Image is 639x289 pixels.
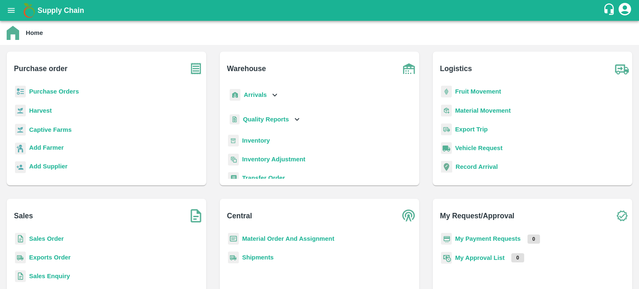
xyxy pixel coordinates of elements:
[15,270,26,282] img: sales
[227,210,252,222] b: Central
[243,116,289,123] b: Quality Reports
[399,205,419,226] img: central
[455,88,501,95] a: Fruit Movement
[228,135,239,147] img: whInventory
[455,254,505,261] a: My Approval List
[29,144,64,151] b: Add Farmer
[29,162,67,173] a: Add Supplier
[455,235,521,242] a: My Payment Requests
[603,3,617,18] div: customer-support
[186,58,206,79] img: purchase
[29,235,64,242] a: Sales Order
[242,175,285,181] a: Transfer Order
[15,161,26,173] img: supplier
[15,86,26,98] img: reciept
[440,210,515,222] b: My Request/Approval
[228,111,302,128] div: Quality Reports
[29,126,72,133] a: Captive Farms
[441,142,452,154] img: vehicle
[21,2,37,19] img: logo
[455,145,503,151] a: Vehicle Request
[29,273,70,279] a: Sales Enquiry
[37,6,84,15] b: Supply Chain
[441,124,452,136] img: delivery
[29,143,64,154] a: Add Farmer
[244,91,267,98] b: Arrivals
[242,235,334,242] a: Material Order And Assignment
[441,233,452,245] img: payment
[2,1,21,20] button: open drawer
[455,126,488,133] a: Export Trip
[14,210,33,222] b: Sales
[528,235,540,244] p: 0
[440,63,472,74] b: Logistics
[29,254,71,261] a: Exports Order
[37,5,603,16] a: Supply Chain
[228,172,239,184] img: whTransfer
[228,233,239,245] img: centralMaterial
[26,30,43,36] b: Home
[612,58,632,79] img: truck
[511,253,524,262] p: 0
[230,89,240,101] img: whArrival
[230,114,240,125] img: qualityReport
[228,153,239,165] img: inventory
[15,143,26,155] img: farmer
[228,252,239,264] img: shipments
[441,161,452,173] img: recordArrival
[29,163,67,170] b: Add Supplier
[15,124,26,136] img: harvest
[228,86,280,104] div: Arrivals
[7,26,19,40] img: home
[441,86,452,98] img: fruit
[29,107,52,114] a: Harvest
[455,107,511,114] a: Material Movement
[186,205,206,226] img: soSales
[15,104,26,117] img: harvest
[242,156,305,163] a: Inventory Adjustment
[456,163,498,170] a: Record Arrival
[29,88,79,95] a: Purchase Orders
[227,63,266,74] b: Warehouse
[15,233,26,245] img: sales
[617,2,632,19] div: account of current user
[14,63,67,74] b: Purchase order
[441,252,452,264] img: approval
[242,137,270,144] a: Inventory
[441,104,452,117] img: material
[242,254,274,261] a: Shipments
[15,252,26,264] img: shipments
[612,205,632,226] img: check
[399,58,419,79] img: warehouse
